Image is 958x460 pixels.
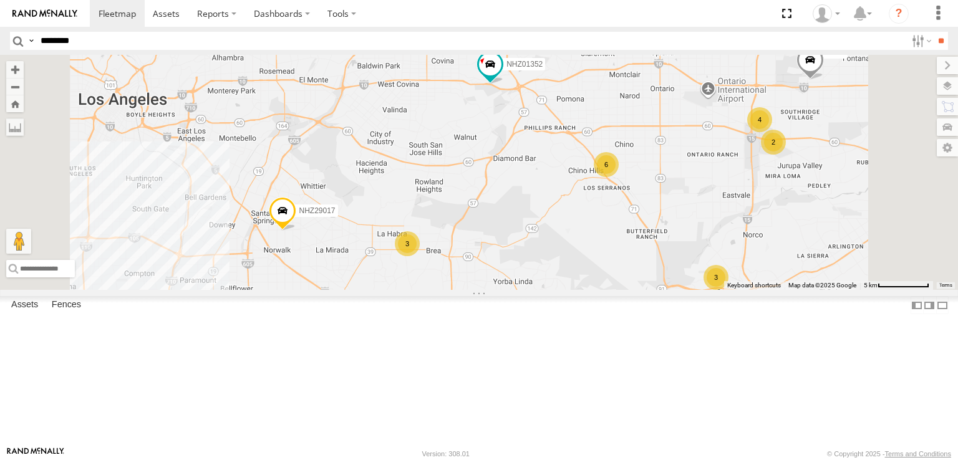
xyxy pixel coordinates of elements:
[422,450,470,458] div: Version: 308.01
[860,281,933,290] button: Map Scale: 5 km per 79 pixels
[6,95,24,112] button: Zoom Home
[923,296,936,314] label: Dock Summary Table to the Right
[727,281,781,290] button: Keyboard shortcuts
[46,297,87,314] label: Fences
[761,130,786,155] div: 2
[6,118,24,136] label: Measure
[885,450,951,458] a: Terms and Conditions
[747,107,772,132] div: 4
[5,297,44,314] label: Assets
[594,152,619,177] div: 6
[864,282,878,289] span: 5 km
[889,4,909,24] i: ?
[936,296,949,314] label: Hide Summary Table
[6,78,24,95] button: Zoom out
[7,448,64,460] a: Visit our Website
[788,282,856,289] span: Map data ©2025 Google
[907,32,934,50] label: Search Filter Options
[26,32,36,50] label: Search Query
[12,9,77,18] img: rand-logo.svg
[395,231,420,256] div: 3
[299,206,335,215] span: NHZ29017
[939,282,952,287] a: Terms (opens in new tab)
[6,61,24,78] button: Zoom in
[506,60,543,69] span: NHZ01352
[827,450,951,458] div: © Copyright 2025 -
[911,296,923,314] label: Dock Summary Table to the Left
[937,139,958,156] label: Map Settings
[6,229,31,254] button: Drag Pegman onto the map to open Street View
[808,4,844,23] div: Zulema McIntosch
[704,265,728,290] div: 3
